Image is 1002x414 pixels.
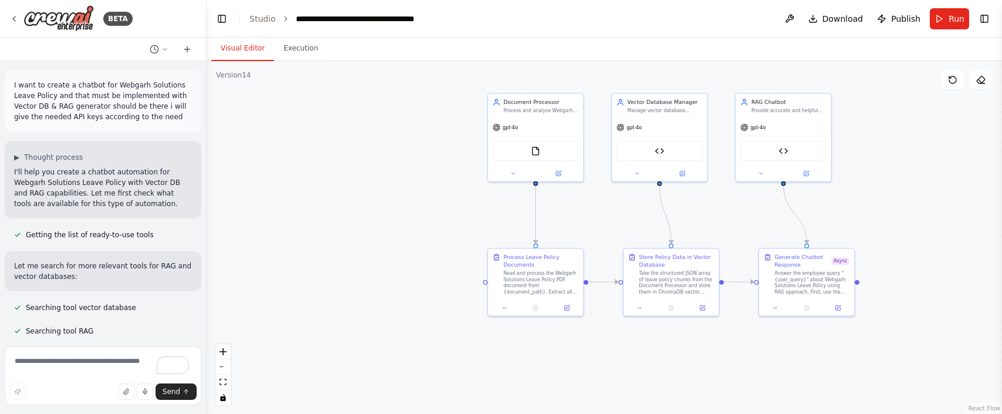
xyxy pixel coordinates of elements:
[504,98,579,106] div: Document Processor
[532,185,539,243] g: Edge from e20019bd-3d80-4c92-8e35-2e91dfb72078 to 5484c775-258f-47ed-842e-1b9662ff83b2
[211,36,274,61] button: Visual Editor
[249,13,414,25] nav: breadcrumb
[537,169,581,179] button: Open in side panel
[214,11,230,27] button: Hide left sidebar
[118,383,134,400] button: Upload files
[519,303,552,312] button: No output available
[627,107,703,114] div: Manage vector database operations for Webgarh Solutions Leave Policy data, including storing docu...
[215,375,231,390] button: fit view
[26,327,93,336] span: Searching tool RAG
[103,12,133,26] div: BETA
[215,390,231,405] button: toggle interactivity
[5,346,201,405] textarea: To enrich screen reader interactions, please activate Accessibility in Grammarly extension settings
[554,303,580,312] button: Open in side panel
[969,405,1000,412] a: React Flow attribution
[790,303,823,312] button: No output available
[531,146,541,156] img: FileReadTool
[627,98,703,106] div: Vector Database Manager
[26,230,154,240] span: Getting the list of ready-to-use tools
[626,124,642,131] span: gpt-4o
[804,8,868,29] button: Download
[14,167,192,209] p: I'll help you create a chatbot automation for Webgarh Solutions Leave Policy with Vector DB and R...
[504,253,579,268] div: Process Leave Policy Documents
[639,253,714,268] div: Store Policy Data in Vector Database
[504,107,579,114] div: Process and analyze Webgarh Solutions Leave Policy documents, extracting key information and prep...
[215,344,231,405] div: React Flow controls
[872,8,925,29] button: Publish
[156,383,197,400] button: Send
[780,185,811,243] g: Edge from 8afd4296-2d53-4698-897a-db98705c588f to 17d0ec01-43b7-43a6-97aa-dea0f6724818
[14,153,19,162] span: ▶
[26,303,136,312] span: Searching tool vector database
[656,185,675,243] g: Edge from 20b35500-990b-4411-b334-5edc2bc14741 to 1d473443-9548-463c-9235-24ac11669da0
[784,169,828,179] button: Open in side panel
[137,383,153,400] button: Click to speak your automation idea
[14,153,83,162] button: ▶Thought process
[589,278,618,285] g: Edge from 5484c775-258f-47ed-842e-1b9662ff83b2 to 1d473443-9548-463c-9235-24ac11669da0
[831,257,850,265] span: Async
[487,93,584,182] div: Document ProcessorProcess and analyze Webgarh Solutions Leave Policy documents, extracting key in...
[660,169,704,179] button: Open in side panel
[949,13,964,25] span: Run
[504,270,579,295] div: Read and process the Webgarh Solutions Leave Policy PDF document from {document_path}. Extract al...
[891,13,920,25] span: Publish
[655,146,664,156] img: ChromaDB Vector Search Tool
[274,36,328,61] button: Execution
[774,253,831,268] div: Generate Chatbot Response
[976,11,993,27] button: Show right sidebar
[502,124,518,131] span: gpt-4o
[487,248,584,317] div: Process Leave Policy DocumentsRead and process the Webgarh Solutions Leave Policy PDF document fr...
[215,359,231,375] button: zoom out
[751,107,826,114] div: Provide accurate and helpful responses to employee queries about Webgarh Solutions Leave Policy u...
[14,261,192,282] p: Let me search for more relevant tools for RAG and vector databases:
[611,93,708,182] div: Vector Database ManagerManage vector database operations for Webgarh Solutions Leave Policy data,...
[735,93,832,182] div: RAG ChatbotProvide accurate and helpful responses to employee queries about Webgarh Solutions Lea...
[751,124,766,131] span: gpt-4o
[178,42,197,56] button: Start a new chat
[822,13,863,25] span: Download
[14,80,192,122] p: I want to create a chatbot for Webgarh Solutions Leave Policy and that must be implemented with V...
[724,278,754,285] g: Edge from 1d473443-9548-463c-9235-24ac11669da0 to 17d0ec01-43b7-43a6-97aa-dea0f6724818
[689,303,716,312] button: Open in side panel
[654,303,687,312] button: No output available
[758,248,855,317] div: Generate Chatbot ResponseAsyncAnswer the employee query "{user_query}" about Webgarh Solutions Le...
[216,70,251,80] div: Version 14
[23,5,94,32] img: Logo
[774,270,849,295] div: Answer the employee query "{user_query}" about Webgarh Solutions Leave Policy using RAG approach....
[639,270,714,295] div: Take the structured JSON array of leave policy chunks from the Document Processor and store them ...
[145,42,173,56] button: Switch to previous chat
[24,153,83,162] span: Thought process
[779,146,788,156] img: ChromaDB Vector Search Tool
[825,303,851,312] button: Open in side panel
[930,8,969,29] button: Run
[249,14,276,23] a: Studio
[751,98,826,106] div: RAG Chatbot
[9,383,26,400] button: Improve this prompt
[163,387,180,396] span: Send
[215,344,231,359] button: zoom in
[623,248,720,317] div: Store Policy Data in Vector DatabaseTake the structured JSON array of leave policy chunks from th...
